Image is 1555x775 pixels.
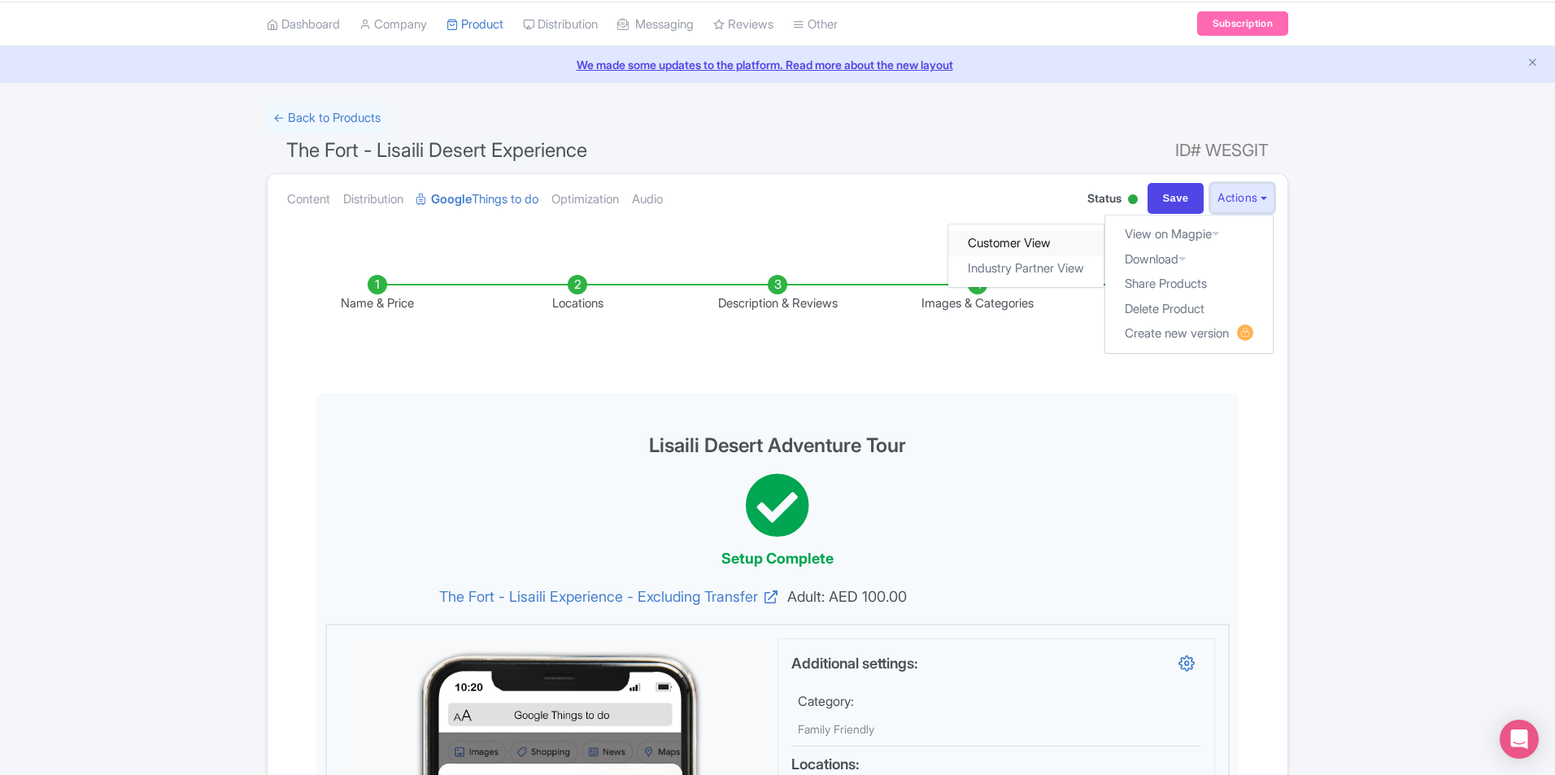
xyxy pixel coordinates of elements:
[446,2,503,47] a: Product
[1527,54,1539,73] button: Close announcement
[1175,134,1269,167] span: ID# WESGIT
[713,2,773,47] a: Reviews
[1197,11,1288,36] a: Subscription
[1148,183,1204,214] input: Save
[1105,222,1273,247] a: View on Magpie
[286,138,587,162] span: The Fort - Lisaili Desert Experience
[878,275,1078,313] li: Images & Categories
[798,722,874,736] span: Family Friendly
[1500,720,1539,759] div: Open Intercom Messenger
[1105,297,1273,322] a: Delete Product
[617,2,694,47] a: Messaging
[551,174,619,225] a: Optimization
[949,256,1104,281] a: Industry Partner View
[325,435,1230,456] h3: Lisaili Desert Adventure Tour
[1125,188,1141,213] div: Active
[523,2,598,47] a: Distribution
[1087,189,1122,207] span: Status
[721,550,834,567] span: Setup Complete
[677,275,878,313] li: Description & Reviews
[949,231,1104,256] a: Customer View
[1078,275,1278,313] li: Complete
[267,102,387,134] a: ← Back to Products
[10,56,1545,73] a: We made some updates to the platform. Read more about the new layout
[431,190,472,209] strong: Google
[1210,183,1274,213] button: Actions
[632,174,663,225] a: Audio
[777,586,1213,607] span: Adult: AED 100.00
[1105,321,1273,346] a: Create new version
[267,2,340,47] a: Dashboard
[798,691,854,711] label: Category:
[791,753,860,775] label: Locations:
[343,174,403,225] a: Distribution
[287,174,330,225] a: Content
[791,652,918,677] label: Additional settings:
[1105,272,1273,297] a: Share Products
[277,275,477,313] li: Name & Price
[416,174,538,225] a: GoogleThings to do
[359,2,427,47] a: Company
[342,586,777,607] a: The Fort - Lisaili Experience - Excluding Transfer
[793,2,838,47] a: Other
[477,275,677,313] li: Locations
[1105,247,1273,272] a: Download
